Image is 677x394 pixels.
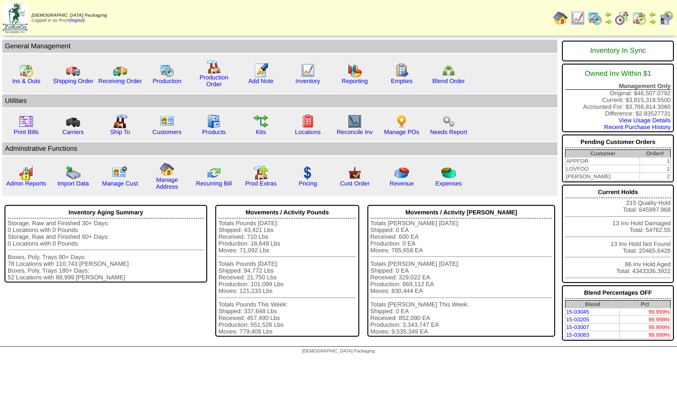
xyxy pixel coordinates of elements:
img: cabinet.gif [207,114,221,129]
a: Shipping Order [53,78,93,84]
img: orders.gif [254,63,268,78]
img: customers.gif [160,114,174,129]
div: Blend Percentages OFF [565,287,671,299]
div: Pending Customer Orders [565,136,671,148]
a: Print Bills [14,129,39,135]
div: Movements / Activity [PERSON_NAME] [371,207,552,218]
img: workflow.png [441,114,456,129]
td: APPFOR [566,158,640,165]
td: 1 [640,165,671,173]
img: cust_order.png [348,166,362,180]
img: factory.gif [207,60,221,74]
a: Expenses [436,180,462,187]
img: calendarinout.gif [19,63,33,78]
img: reconcile.gif [207,166,221,180]
a: Manage POs [384,129,419,135]
a: Products [202,129,226,135]
img: dollar.gif [301,166,315,180]
a: Customers [153,129,181,135]
a: 15-03205 [566,316,589,323]
img: pie_chart.png [394,166,409,180]
img: calendarprod.gif [588,11,602,25]
img: line_graph.gif [301,63,315,78]
img: import.gif [66,166,80,180]
img: zoroco-logo-small.webp [3,3,28,33]
td: Adminstrative Functions [2,142,557,155]
a: Receiving Order [98,78,142,84]
a: Recurring Bill [196,180,232,187]
img: locations.gif [301,114,315,129]
a: Import Data [57,180,89,187]
img: workorder.gif [394,63,409,78]
a: Empties [391,78,413,84]
div: Movements / Activity Pounds [218,207,356,218]
div: Current Holds [565,186,671,198]
img: arrowright.gif [605,18,612,25]
th: Customer [566,150,640,158]
img: line_graph.gif [570,11,585,25]
a: Production Order [199,74,228,88]
a: Manage Address [156,176,178,190]
img: home.gif [553,11,568,25]
img: truck3.gif [66,114,80,129]
a: Needs Report [430,129,467,135]
a: View Usage Details [619,117,671,124]
a: Blend Order [432,78,465,84]
img: arrowleft.gif [649,11,656,18]
a: Cust Order [340,180,369,187]
div: 215 Quality Hold Total: 645997.968 13 Inv Hold Damaged Total: 54762.55 13 Inv Hold Not Found Tota... [562,185,674,283]
td: 99.999% [620,324,671,331]
img: line_graph2.gif [348,114,362,129]
div: Storage, Raw and Finished 30+ Days: 0 Locations with 0 Pounds Storage, Raw and Finished 60+ Days:... [8,220,204,281]
div: Original: $46,507.0792 Current: $3,815,318.5500 Accounted For: $3,768,814.3060 Difference: $2.835... [562,64,674,132]
img: graph2.png [19,166,33,180]
td: 99.999% [620,331,671,339]
img: network.png [441,63,456,78]
img: calendarcustomer.gif [659,11,673,25]
a: Prod Extras [245,180,277,187]
a: Reporting [342,78,368,84]
td: Utilities [2,94,557,107]
a: Locations [295,129,320,135]
img: managecust.png [112,166,129,180]
img: factory2.gif [113,114,127,129]
img: prodextras.gif [254,166,268,180]
span: Logged in as Rrost [32,13,107,23]
div: Owned Inv Within $1 [565,65,671,83]
a: Reconcile Inv [337,129,373,135]
img: home.gif [160,162,174,176]
img: graph.gif [348,63,362,78]
span: [DEMOGRAPHIC_DATA] Packaging [302,349,375,354]
img: truck2.gif [113,63,127,78]
a: 15-03007 [566,324,589,330]
img: pie_chart2.png [441,166,456,180]
div: Totals [PERSON_NAME] [DATE]: Shipped: 0 EA Received: 600 EA Production: 0 EA Moves: 765,658 EA To... [371,220,552,335]
td: 99.998% [620,316,671,324]
a: Recent Purchase History [604,124,671,130]
div: Inventory Aging Summary [8,207,204,218]
img: workflow.gif [254,114,268,129]
div: Inventory In Sync [565,42,671,60]
img: arrowright.gif [649,18,656,25]
td: 99.999% [620,308,671,316]
a: Carriers [62,129,83,135]
div: Management Only [565,83,671,90]
div: Totals Pounds [DATE]: Shipped: 43,421 Lbs Received: 710 Lbs Production: 18,649 Lbs Moves: 71,092 ... [218,220,356,335]
img: invoice2.gif [19,114,33,129]
img: calendarprod.gif [160,63,174,78]
img: calendarblend.gif [615,11,629,25]
td: LOVFOO [566,165,640,173]
a: Kits [256,129,266,135]
a: Inventory [296,78,320,84]
th: Pct [620,301,671,308]
span: [DEMOGRAPHIC_DATA] Packaging [32,13,107,18]
a: 15-03045 [566,309,589,315]
a: (logout) [70,18,85,23]
td: General Management [2,40,557,53]
a: Ship To [110,129,130,135]
td: 2 [640,173,671,181]
a: Add Note [248,78,274,84]
a: Production [153,78,181,84]
a: 15-03083 [566,332,589,338]
img: calendarinout.gif [632,11,646,25]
